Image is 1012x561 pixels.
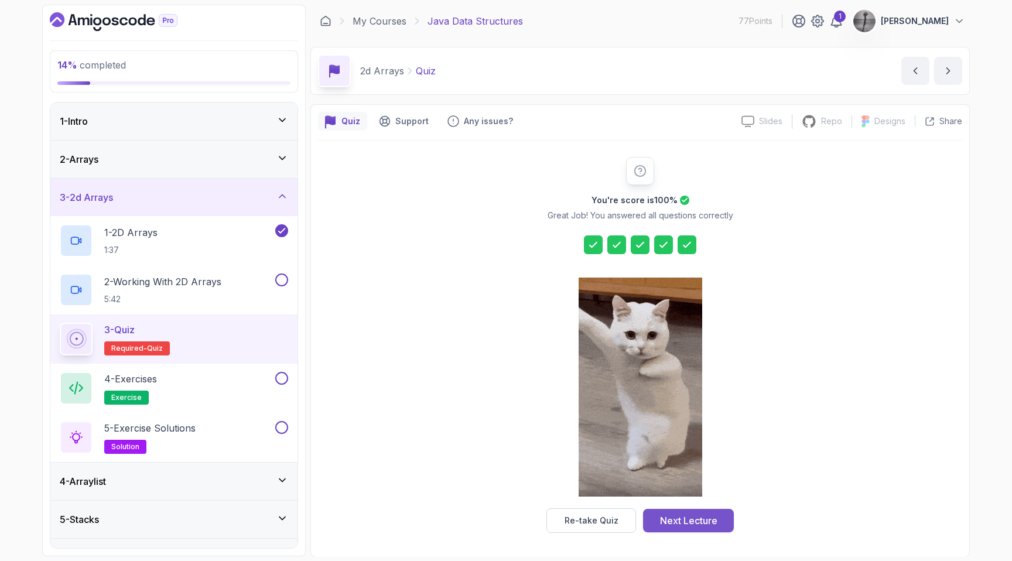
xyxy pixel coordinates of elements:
[372,112,436,131] button: Support button
[853,10,876,32] img: user profile image
[60,114,88,128] h3: 1 - Intro
[318,112,367,131] button: quiz button
[57,59,126,71] span: completed
[939,115,962,127] p: Share
[360,64,404,78] p: 2d Arrays
[416,64,436,78] p: Quiz
[874,115,905,127] p: Designs
[60,474,106,488] h3: 4 - Arraylist
[643,509,734,532] button: Next Lecture
[50,12,204,31] a: Dashboard
[320,15,331,27] a: Dashboard
[104,275,221,289] p: 2 - Working With 2D Arrays
[104,372,157,386] p: 4 - Exercises
[50,141,298,178] button: 2-Arrays
[759,115,782,127] p: Slides
[428,14,523,28] p: Java Data Structures
[829,14,843,28] a: 1
[111,442,139,451] span: solution
[353,14,406,28] a: My Courses
[50,179,298,216] button: 3-2d Arrays
[60,323,288,355] button: 3-QuizRequired-quiz
[104,293,221,305] p: 5:42
[50,501,298,538] button: 5-Stacks
[579,278,702,497] img: cool-cat
[60,190,113,204] h3: 3 - 2d Arrays
[915,115,962,127] button: Share
[341,115,360,127] p: Quiz
[60,421,288,454] button: 5-Exercise Solutionssolution
[565,515,618,526] div: Re-take Quiz
[548,210,733,221] p: Great Job! You answered all questions correctly
[834,11,846,22] div: 1
[104,225,158,240] p: 1 - 2D Arrays
[60,152,98,166] h3: 2 - Arrays
[546,508,636,533] button: Re-take Quiz
[147,344,163,353] span: quiz
[104,323,135,337] p: 3 - Quiz
[60,273,288,306] button: 2-Working With 2D Arrays5:42
[881,15,949,27] p: [PERSON_NAME]
[934,57,962,85] button: next content
[60,372,288,405] button: 4-Exercisesexercise
[440,112,520,131] button: Feedback button
[60,512,99,526] h3: 5 - Stacks
[104,421,196,435] p: 5 - Exercise Solutions
[60,224,288,257] button: 1-2D Arrays1:37
[57,59,77,71] span: 14 %
[592,194,678,206] h2: You're score is 100 %
[111,393,142,402] span: exercise
[739,15,772,27] p: 77 Points
[660,514,717,528] div: Next Lecture
[901,57,929,85] button: previous content
[464,115,513,127] p: Any issues?
[853,9,965,33] button: user profile image[PERSON_NAME]
[50,463,298,500] button: 4-Arraylist
[821,115,842,127] p: Repo
[104,244,158,256] p: 1:37
[50,102,298,140] button: 1-Intro
[111,344,147,353] span: Required-
[395,115,429,127] p: Support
